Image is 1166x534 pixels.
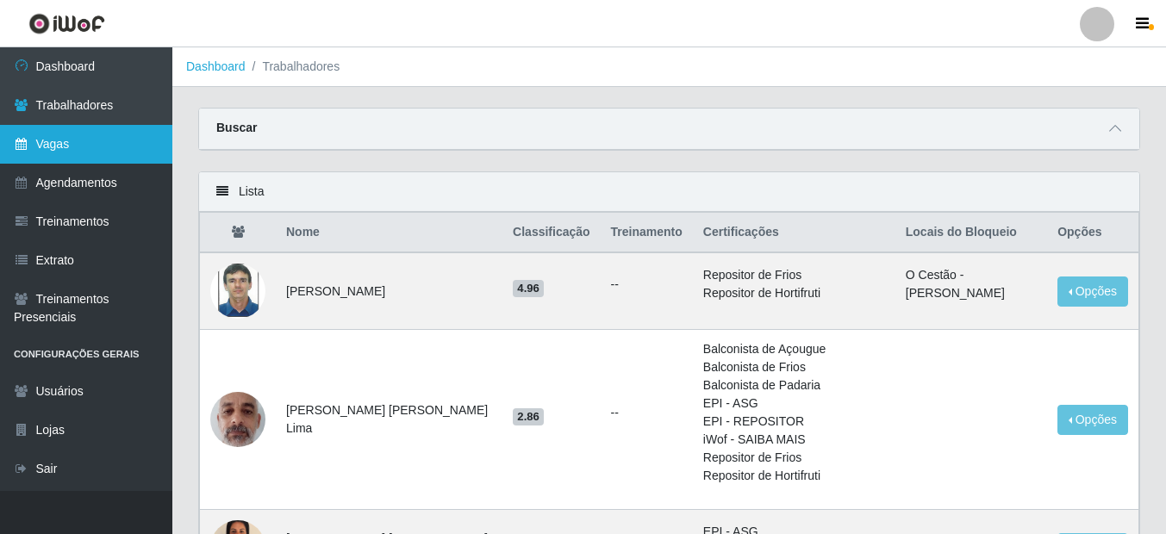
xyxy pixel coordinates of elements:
[693,213,895,253] th: Certificações
[703,266,885,284] li: Repositor de Frios
[28,13,105,34] img: CoreUI Logo
[1057,276,1128,307] button: Opções
[703,340,885,358] li: Balconista de Açougue
[199,172,1139,212] div: Lista
[172,47,1166,87] nav: breadcrumb
[246,58,340,76] li: Trabalhadores
[895,213,1047,253] th: Locais do Bloqueio
[513,280,544,297] span: 4.96
[1047,213,1138,253] th: Opções
[210,256,265,326] img: 1685545063644.jpeg
[703,449,885,467] li: Repositor de Frios
[276,252,502,330] td: [PERSON_NAME]
[906,266,1037,302] li: O Cestão - [PERSON_NAME]
[1057,405,1128,435] button: Opções
[210,382,265,456] img: 1701972182792.jpeg
[611,276,683,294] ul: --
[611,404,683,422] ul: --
[703,413,885,431] li: EPI - REPOSITOR
[601,213,693,253] th: Treinamento
[703,431,885,449] li: iWof - SAIBA MAIS
[186,59,246,73] a: Dashboard
[703,284,885,302] li: Repositor de Hortifruti
[703,358,885,376] li: Balconista de Frios
[513,408,544,425] span: 2.86
[276,213,502,253] th: Nome
[703,394,885,413] li: EPI - ASG
[703,467,885,485] li: Repositor de Hortifruti
[216,121,257,134] strong: Buscar
[502,213,601,253] th: Classificação
[703,376,885,394] li: Balconista de Padaria
[276,330,502,510] td: [PERSON_NAME] [PERSON_NAME] Lima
